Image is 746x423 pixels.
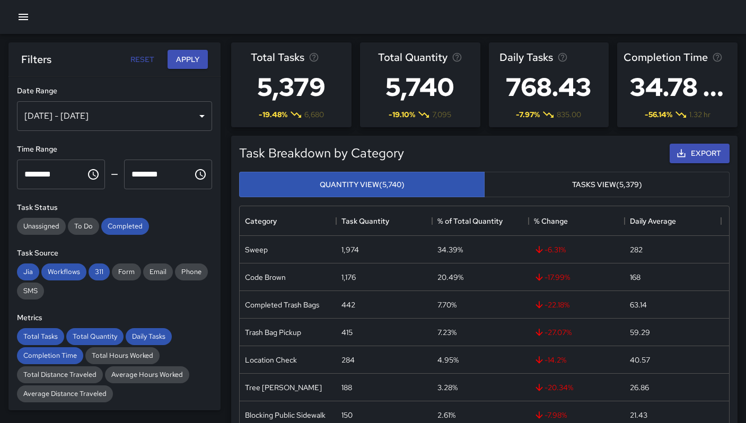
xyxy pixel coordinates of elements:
button: Reset [125,50,159,69]
div: 3.28% [437,382,458,393]
span: Average Distance Traveled [17,389,113,398]
h6: Metrics [17,312,212,324]
div: Total Tasks [17,328,64,345]
span: Unassigned [17,222,66,231]
span: -7.97 % [516,109,540,120]
h5: Task Breakdown by Category [239,145,665,162]
span: Phone [175,267,208,276]
div: Trash Bag Pickup [245,327,301,338]
div: % of Total Quantity [437,206,503,236]
div: 26.86 [630,382,649,393]
div: Location Check [245,355,297,365]
div: Sweep [245,244,268,255]
div: % Change [529,206,625,236]
span: 835.00 [557,109,581,120]
span: Total Quantity [378,49,447,66]
span: Daily Tasks [126,332,172,341]
div: Completed [101,218,149,235]
span: -14.2 % [534,355,566,365]
div: Blocking Public Sidewalk [245,410,326,420]
div: 150 [341,410,353,420]
span: Total Quantity [66,332,124,341]
div: Category [240,206,336,236]
button: Quantity View(5,740) [239,172,485,198]
span: Total Hours Worked [85,351,160,360]
h3: 5,379 [251,66,332,108]
div: 442 [341,299,355,310]
span: -19.10 % [389,109,415,120]
span: 7,095 [432,109,451,120]
div: Task Quantity [336,206,433,236]
button: Apply [168,50,208,69]
div: Task Quantity [341,206,389,236]
div: 4.95% [437,355,459,365]
div: 311 [89,263,110,280]
span: Total Tasks [251,49,304,66]
span: 6,680 [304,109,324,120]
h6: Task Status [17,202,212,214]
span: Jia [17,267,39,276]
div: Average Hours Worked [105,366,189,383]
div: Average Distance Traveled [17,385,113,402]
svg: Average number of tasks per day in the selected period, compared to the previous period. [557,52,568,63]
div: Workflows [41,263,86,280]
div: 415 [341,327,353,338]
button: Export [670,144,730,163]
div: 7.23% [437,327,457,338]
div: 282 [630,244,643,255]
h6: Filters [21,51,51,68]
button: Tasks View(5,379) [484,172,730,198]
h6: Task Source [17,248,212,259]
div: Tree Wells [245,382,322,393]
div: Email [143,263,173,280]
span: SMS [17,286,44,295]
div: 63.14 [630,299,647,310]
div: Total Quantity [66,328,124,345]
div: 1,974 [341,244,359,255]
div: 21.43 [630,410,647,420]
span: Completed [101,222,149,231]
span: Form [112,267,141,276]
span: Daily Tasks [499,49,553,66]
div: To Do [68,218,99,235]
div: Completed Trash Bags [245,299,319,310]
span: -27.07 % [534,327,572,338]
div: 284 [341,355,355,365]
div: 168 [630,272,640,283]
span: -20.34 % [534,382,573,393]
div: Form [112,263,141,280]
div: Total Hours Worked [85,347,160,364]
div: Total Distance Traveled [17,366,103,383]
h6: Time Range [17,144,212,155]
div: Unassigned [17,218,66,235]
div: Category [245,206,277,236]
span: -56.14 % [645,109,672,120]
div: 20.49% [437,272,463,283]
div: Daily Average [630,206,676,236]
div: Daily Tasks [126,328,172,345]
span: Total Tasks [17,332,64,341]
span: Average Hours Worked [105,370,189,379]
div: 2.61% [437,410,455,420]
span: 1.32 hr [689,109,710,120]
div: [DATE] - [DATE] [17,101,212,131]
h3: 34.78 m [624,66,731,108]
span: -7.98 % [534,410,567,420]
span: Completion Time [17,351,83,360]
svg: Total task quantity in the selected period, compared to the previous period. [452,52,462,63]
span: Total Distance Traveled [17,370,103,379]
div: Completion Time [17,347,83,364]
div: Jia [17,263,39,280]
div: 34.39% [437,244,463,255]
div: 40.57 [630,355,650,365]
div: 1,176 [341,272,356,283]
svg: Total number of tasks in the selected period, compared to the previous period. [309,52,319,63]
span: 311 [89,267,110,276]
div: Daily Average [625,206,721,236]
div: 188 [341,382,352,393]
span: -19.48 % [259,109,287,120]
span: Email [143,267,173,276]
h3: 768.43 [499,66,598,108]
h3: 5,740 [378,66,462,108]
span: -17.99 % [534,272,570,283]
